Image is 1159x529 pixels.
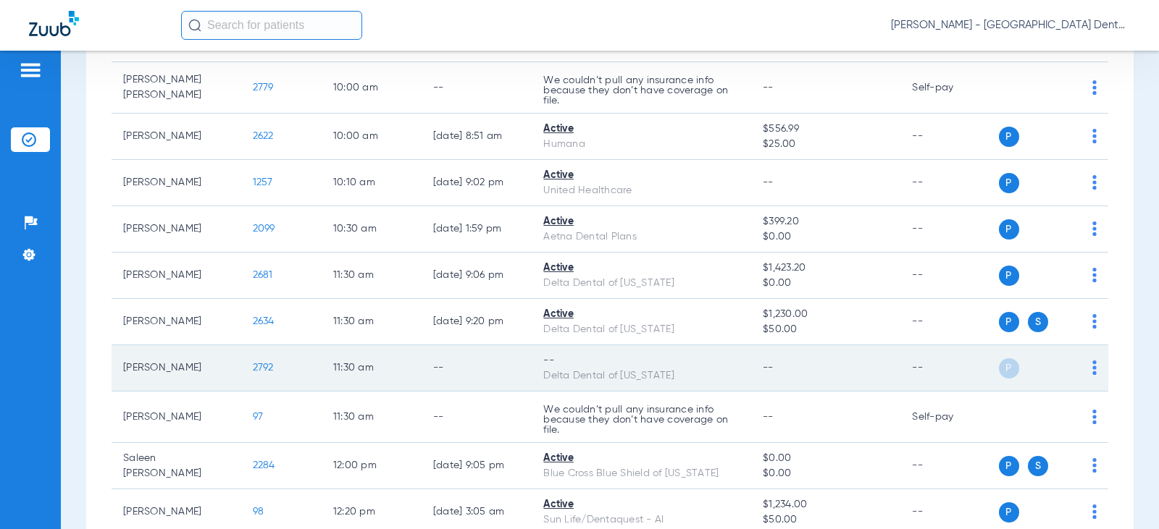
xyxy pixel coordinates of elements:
[112,253,241,299] td: [PERSON_NAME]
[543,75,740,106] p: We couldn’t pull any insurance info because they don’t have coverage on file.
[543,466,740,481] div: Blue Cross Blue Shield of [US_STATE]
[763,229,889,245] span: $0.00
[322,206,422,253] td: 10:30 AM
[1092,268,1097,282] img: group-dot-blue.svg
[1092,221,1097,236] img: group-dot-blue.svg
[763,512,889,528] span: $50.00
[253,363,274,373] span: 2792
[1092,175,1097,190] img: group-dot-blue.svg
[763,307,889,322] span: $1,230.00
[891,18,1130,33] span: [PERSON_NAME] - [GEOGRAPHIC_DATA] Dental Care
[763,82,774,93] span: --
[29,11,79,36] img: Zuub Logo
[900,253,998,299] td: --
[181,11,362,40] input: Search for patients
[763,322,889,337] span: $50.00
[322,345,422,392] td: 11:30 AM
[763,451,889,466] span: $0.00
[999,127,1019,147] span: P
[763,466,889,481] span: $0.00
[900,345,998,392] td: --
[253,316,275,326] span: 2634
[112,392,241,443] td: [PERSON_NAME]
[112,443,241,489] td: Saleen [PERSON_NAME]
[763,261,889,276] span: $1,423.20
[543,497,740,512] div: Active
[19,62,42,79] img: hamburger-icon
[999,456,1019,476] span: P
[543,307,740,322] div: Active
[543,183,740,198] div: United Healthcare
[253,460,275,470] span: 2284
[188,19,201,32] img: Search Icon
[1028,456,1048,476] span: S
[1092,314,1097,329] img: group-dot-blue.svg
[112,345,241,392] td: [PERSON_NAME]
[422,114,532,160] td: [DATE] 8:51 AM
[1092,80,1097,95] img: group-dot-blue.svg
[543,261,740,276] div: Active
[422,206,532,253] td: [DATE] 1:59 PM
[900,62,998,114] td: Self-pay
[763,137,889,152] span: $25.00
[322,299,422,345] td: 11:30 AM
[253,177,273,187] span: 1257
[112,160,241,206] td: [PERSON_NAME]
[543,368,740,384] div: Delta Dental of [US_STATE]
[253,131,274,141] span: 2622
[543,168,740,183] div: Active
[1092,458,1097,473] img: group-dot-blue.svg
[422,253,532,299] td: [DATE] 9:06 PM
[763,122,889,137] span: $556.99
[543,322,740,337] div: Delta Dental of [US_STATE]
[763,276,889,291] span: $0.00
[999,358,1019,378] span: P
[112,62,241,114] td: [PERSON_NAME] [PERSON_NAME]
[763,497,889,512] span: $1,234.00
[1092,410,1097,424] img: group-dot-blue.svg
[422,392,532,443] td: --
[999,266,1019,286] span: P
[322,253,422,299] td: 11:30 AM
[763,177,774,187] span: --
[112,114,241,160] td: [PERSON_NAME]
[543,451,740,466] div: Active
[322,160,422,206] td: 10:10 AM
[999,219,1019,240] span: P
[543,512,740,528] div: Sun Life/Dentaquest - AI
[900,443,998,489] td: --
[322,392,422,443] td: 11:30 AM
[253,224,275,234] span: 2099
[322,443,422,489] td: 12:00 PM
[763,363,774,373] span: --
[422,443,532,489] td: [DATE] 9:05 PM
[1092,129,1097,143] img: group-dot-blue.svg
[543,353,740,368] div: --
[253,82,274,93] span: 2779
[900,299,998,345] td: --
[900,160,998,206] td: --
[763,412,774,422] span: --
[422,62,532,114] td: --
[322,62,422,114] td: 10:00 AM
[253,270,273,280] span: 2681
[900,392,998,443] td: Self-pay
[422,345,532,392] td: --
[543,405,740,435] p: We couldn’t pull any insurance info because they don’t have coverage on file.
[543,137,740,152] div: Humana
[1092,360,1097,375] img: group-dot-blue.svg
[112,299,241,345] td: [PERSON_NAME]
[900,206,998,253] td: --
[1092,504,1097,519] img: group-dot-blue.svg
[543,229,740,245] div: Aetna Dental Plans
[322,114,422,160] td: 10:00 AM
[763,214,889,229] span: $399.20
[422,299,532,345] td: [DATE] 9:20 PM
[112,206,241,253] td: [PERSON_NAME]
[543,122,740,137] div: Active
[999,502,1019,522] span: P
[543,276,740,291] div: Delta Dental of [US_STATE]
[253,507,264,517] span: 98
[900,114,998,160] td: --
[422,160,532,206] td: [DATE] 9:02 PM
